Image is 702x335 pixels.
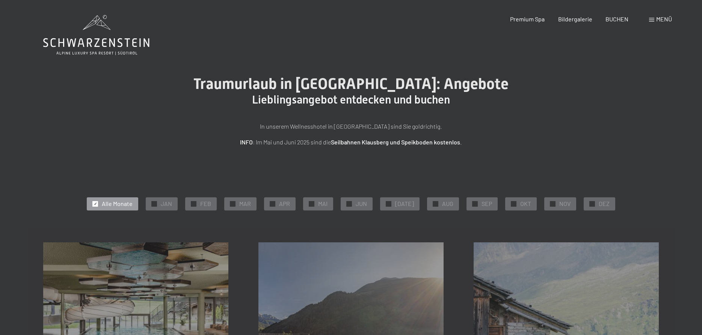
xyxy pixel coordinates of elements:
[599,200,610,208] span: DEZ
[231,201,234,206] span: ✓
[239,200,251,208] span: MAR
[193,75,509,93] span: Traumurlaub in [GEOGRAPHIC_DATA]: Angebote
[656,15,672,23] span: Menü
[279,200,290,208] span: APR
[310,201,313,206] span: ✓
[240,138,253,146] strong: INFO
[318,200,328,208] span: MAI
[331,138,460,146] strong: Seilbahnen Klausberg und Speikboden kostenlos
[474,201,477,206] span: ✓
[434,201,437,206] span: ✓
[512,201,515,206] span: ✓
[200,200,211,208] span: FEB
[558,15,592,23] a: Bildergalerie
[102,200,133,208] span: Alle Monate
[387,201,390,206] span: ✓
[192,201,195,206] span: ✓
[163,137,539,147] p: : Im Mai und Juni 2025 sind die .
[356,200,367,208] span: JUN
[161,200,172,208] span: JAN
[271,201,274,206] span: ✓
[482,200,492,208] span: SEP
[348,201,351,206] span: ✓
[94,201,97,206] span: ✓
[520,200,531,208] span: OKT
[551,201,554,206] span: ✓
[252,93,450,106] span: Lieblingsangebot entdecken und buchen
[591,201,594,206] span: ✓
[510,15,545,23] a: Premium Spa
[395,200,414,208] span: [DATE]
[163,122,539,131] p: In unserem Wellnesshotel in [GEOGRAPHIC_DATA] sind Sie goldrichtig.
[605,15,628,23] a: BUCHEN
[442,200,453,208] span: AUG
[153,201,156,206] span: ✓
[559,200,571,208] span: NOV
